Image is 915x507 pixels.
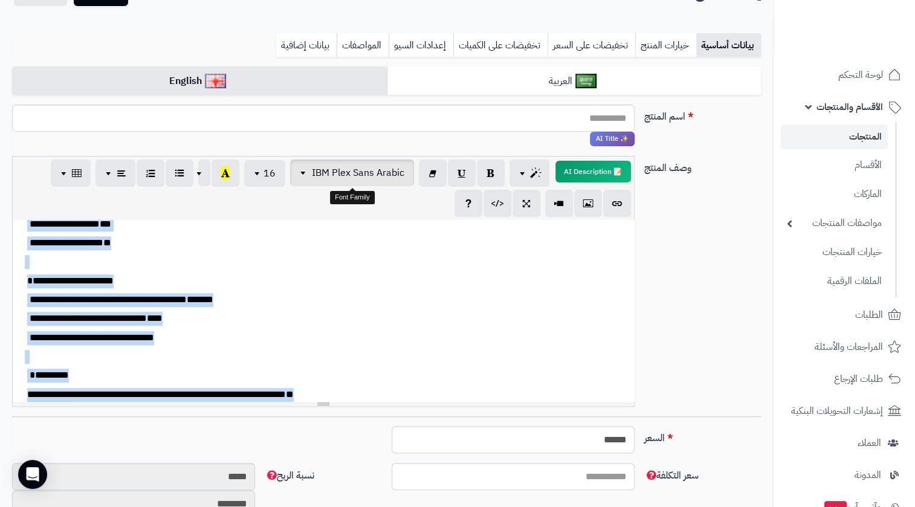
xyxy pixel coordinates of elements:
a: الأقسام [781,152,888,178]
span: طلبات الإرجاع [834,370,883,387]
div: Open Intercom Messenger [18,460,47,489]
label: وصف المنتج [639,156,766,175]
a: الطلبات [781,300,908,329]
span: IBM Plex Sans Arabic [312,166,404,180]
a: إشعارات التحويلات البنكية [781,396,908,425]
label: اسم المنتج [639,105,766,124]
a: English [12,66,387,96]
span: إشعارات التحويلات البنكية [791,402,883,419]
a: الملفات الرقمية [781,268,888,294]
span: نسبة الربح [265,468,314,483]
a: المواصفات [337,33,389,57]
span: 16 [264,166,276,181]
a: بيانات أساسية [696,33,761,57]
span: لوحة التحكم [838,66,883,83]
a: تخفيضات على الكميات [453,33,548,57]
a: لوحة التحكم [781,60,908,89]
button: 16 [244,160,285,187]
a: العملاء [781,428,908,457]
span: سعر التكلفة [644,468,699,483]
a: مواصفات المنتجات [781,210,888,236]
a: المراجعات والأسئلة [781,332,908,361]
a: خيارات المنتجات [781,239,888,265]
button: 📝 AI Description [555,161,631,182]
button: IBM Plex Sans Arabic [290,160,414,186]
span: الطلبات [855,306,883,323]
a: الماركات [781,181,888,207]
span: المدونة [855,467,881,483]
a: خيارات المنتج [635,33,696,57]
span: المراجعات والأسئلة [815,338,883,355]
img: English [205,74,226,88]
a: إعدادات السيو [389,33,453,57]
a: تخفيضات على السعر [548,33,635,57]
span: الأقسام والمنتجات [816,98,883,115]
span: العملاء [858,434,881,451]
a: العربية [387,66,761,96]
label: السعر [639,426,766,445]
a: بيانات إضافية [276,33,337,57]
a: المنتجات [781,124,888,149]
span: انقر لاستخدام رفيقك الذكي [590,132,635,146]
a: المدونة [781,460,908,489]
img: logo-2.png [833,30,904,56]
div: Font Family [330,191,374,204]
a: طلبات الإرجاع [781,364,908,393]
img: العربية [575,74,597,88]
